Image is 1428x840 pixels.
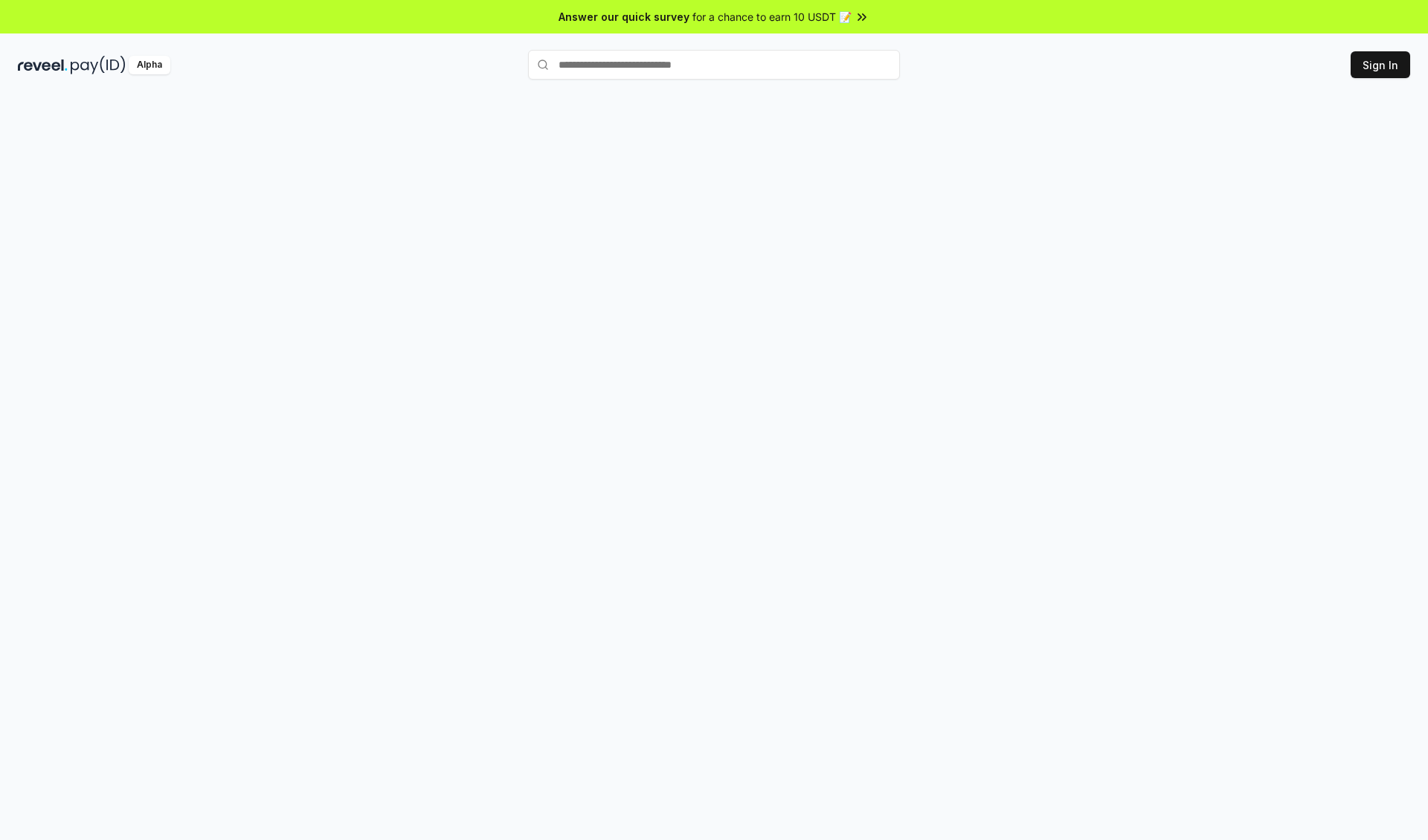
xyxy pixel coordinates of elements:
img: reveel_dark [18,56,68,74]
span: Answer our quick survey [559,9,689,25]
div: Alpha [129,56,170,74]
span: for a chance to earn 10 USDT 📝 [692,9,852,25]
img: pay_id [71,56,126,74]
button: Sign In [1351,51,1410,78]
